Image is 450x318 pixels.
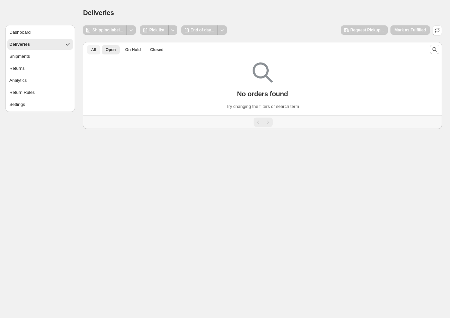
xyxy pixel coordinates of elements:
[7,63,73,74] button: Returns
[226,103,299,110] p: Try changing the filters or search term
[7,39,73,50] button: Deliveries
[150,47,164,52] span: Closed
[9,65,25,72] div: Returns
[125,47,141,52] span: On Hold
[237,90,288,98] p: No orders found
[430,45,439,54] button: Search and filter results
[7,87,73,98] button: Return Rules
[83,115,442,129] nav: Pagination
[106,47,116,52] span: Open
[9,77,27,84] div: Analytics
[9,101,25,108] div: Settings
[9,41,30,48] div: Deliveries
[7,51,73,62] button: Shipments
[83,9,114,16] span: Deliveries
[9,29,31,36] div: Dashboard
[91,47,96,52] span: All
[9,89,35,96] div: Return Rules
[7,75,73,86] button: Analytics
[9,53,30,60] div: Shipments
[7,27,73,38] button: Dashboard
[7,99,73,110] button: Settings
[253,62,273,83] img: Empty search results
